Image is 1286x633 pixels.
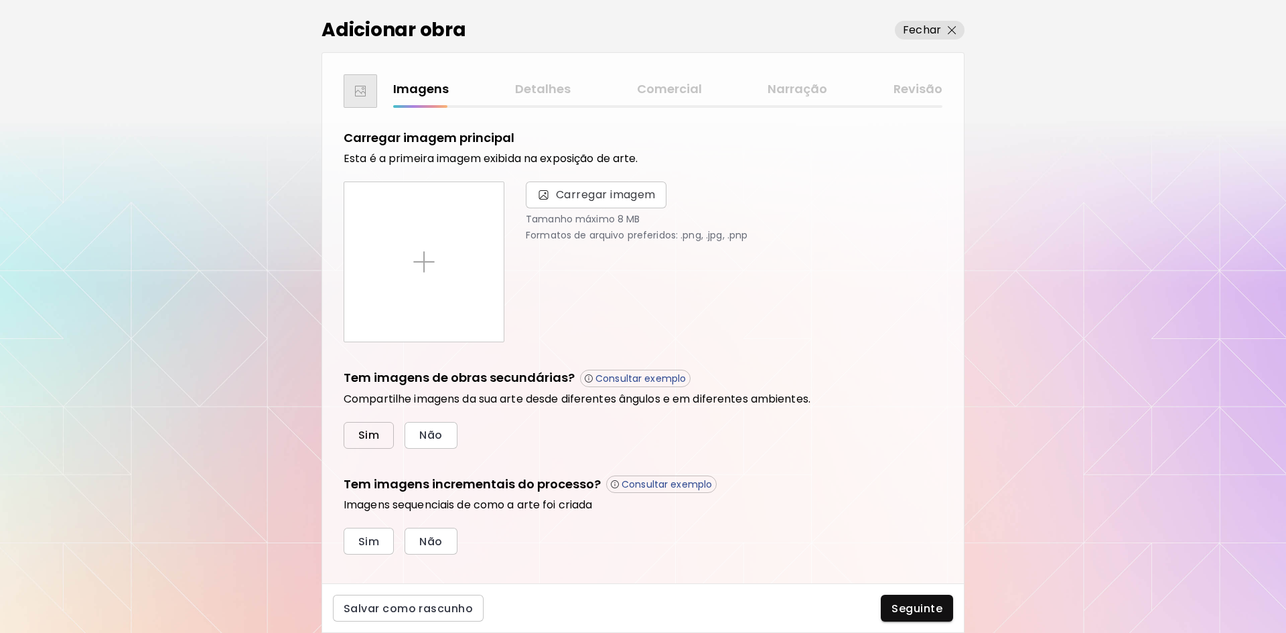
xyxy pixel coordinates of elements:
[556,187,656,203] span: Carregar imagem
[355,86,366,96] img: thumbnail
[606,476,717,493] button: Consultar exemplo
[333,595,484,622] button: Salvar como rascunho
[595,372,686,384] p: Consultar exemplo
[344,476,601,494] h5: Tem imagens incrementais do processo?
[891,602,942,616] span: Seguinte
[344,152,942,165] h6: Esta é a primeira imagem exibida na exposição de arte.
[526,230,942,240] p: Formatos de arquivo preferidos: .png, .jpg, .pnp
[344,422,394,449] button: Sim
[344,528,394,555] button: Sim
[526,182,666,208] span: Carregar imagem
[344,129,514,147] h5: Carregar imagem principal
[405,422,457,449] button: Não
[344,393,942,406] h6: Compartilhe imagens da sua arte desde diferentes ângulos e em diferentes ambientes.
[405,528,457,555] button: Não
[344,369,575,387] h5: Tem imagens de obras secundárias?
[419,428,442,442] span: Não
[526,214,942,224] p: Tamanho máximo 8 MB
[622,478,712,490] p: Consultar exemplo
[881,595,953,622] button: Seguinte
[413,251,435,273] img: placeholder
[344,498,942,512] h6: Imagens sequenciais de como a arte foi criada
[580,370,691,387] button: Consultar exemplo
[419,535,442,549] span: Não
[344,602,473,616] span: Salvar como rascunho
[358,535,379,549] span: Sim
[358,428,379,442] span: Sim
